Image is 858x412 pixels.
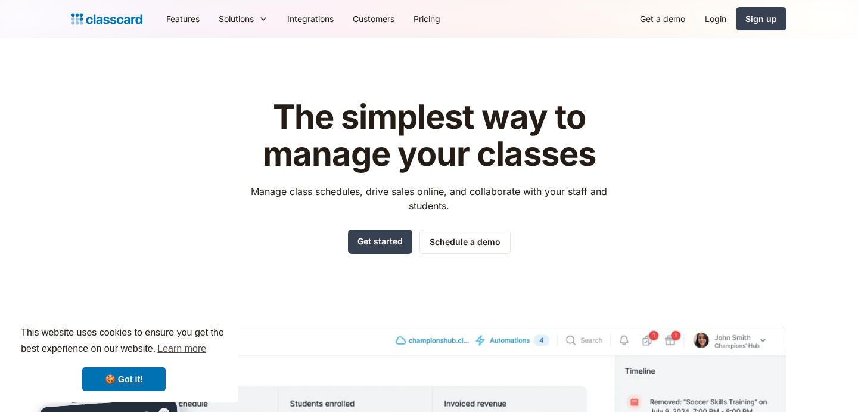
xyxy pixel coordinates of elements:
[745,13,777,25] div: Sign up
[240,99,618,172] h1: The simplest way to manage your classes
[219,13,254,25] div: Solutions
[71,11,142,27] a: home
[419,230,511,254] a: Schedule a demo
[630,5,695,32] a: Get a demo
[209,5,278,32] div: Solutions
[404,5,450,32] a: Pricing
[736,7,786,30] a: Sign up
[278,5,343,32] a: Integrations
[156,340,208,358] a: learn more about cookies
[21,326,227,358] span: This website uses cookies to ensure you get the best experience on our website.
[348,230,412,254] a: Get started
[343,5,404,32] a: Customers
[82,367,166,391] a: dismiss cookie message
[695,5,736,32] a: Login
[240,184,618,213] p: Manage class schedules, drive sales online, and collaborate with your staff and students.
[157,5,209,32] a: Features
[10,314,238,402] div: cookieconsent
